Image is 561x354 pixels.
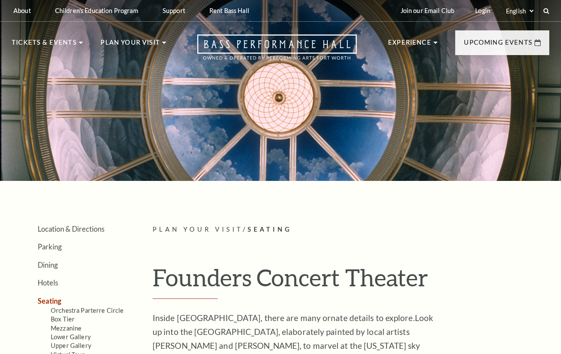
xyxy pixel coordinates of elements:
p: Upcoming Events [464,37,532,53]
p: Rent Bass Hall [209,7,249,14]
p: / [153,224,549,235]
a: Upper Gallery [51,342,91,349]
a: Dining [38,261,58,269]
p: Tickets & Events [12,37,77,53]
p: Plan Your Visit [101,37,160,53]
p: Children's Education Program [55,7,138,14]
p: Support [163,7,185,14]
span: Seating [248,226,292,233]
a: Hotels [38,279,58,287]
p: Experience [388,37,431,53]
a: Orchestra Parterre Circle [51,307,124,314]
select: Select: [504,7,535,15]
span: Plan Your Visit [153,226,243,233]
h1: Founders Concert Theater [153,263,549,299]
a: Lower Gallery [51,333,91,341]
a: Parking [38,243,62,251]
a: Location & Directions [38,225,104,233]
p: About [13,7,31,14]
a: Mezzanine [51,324,82,332]
a: Seating [38,297,62,305]
a: Box Tier [51,315,75,323]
